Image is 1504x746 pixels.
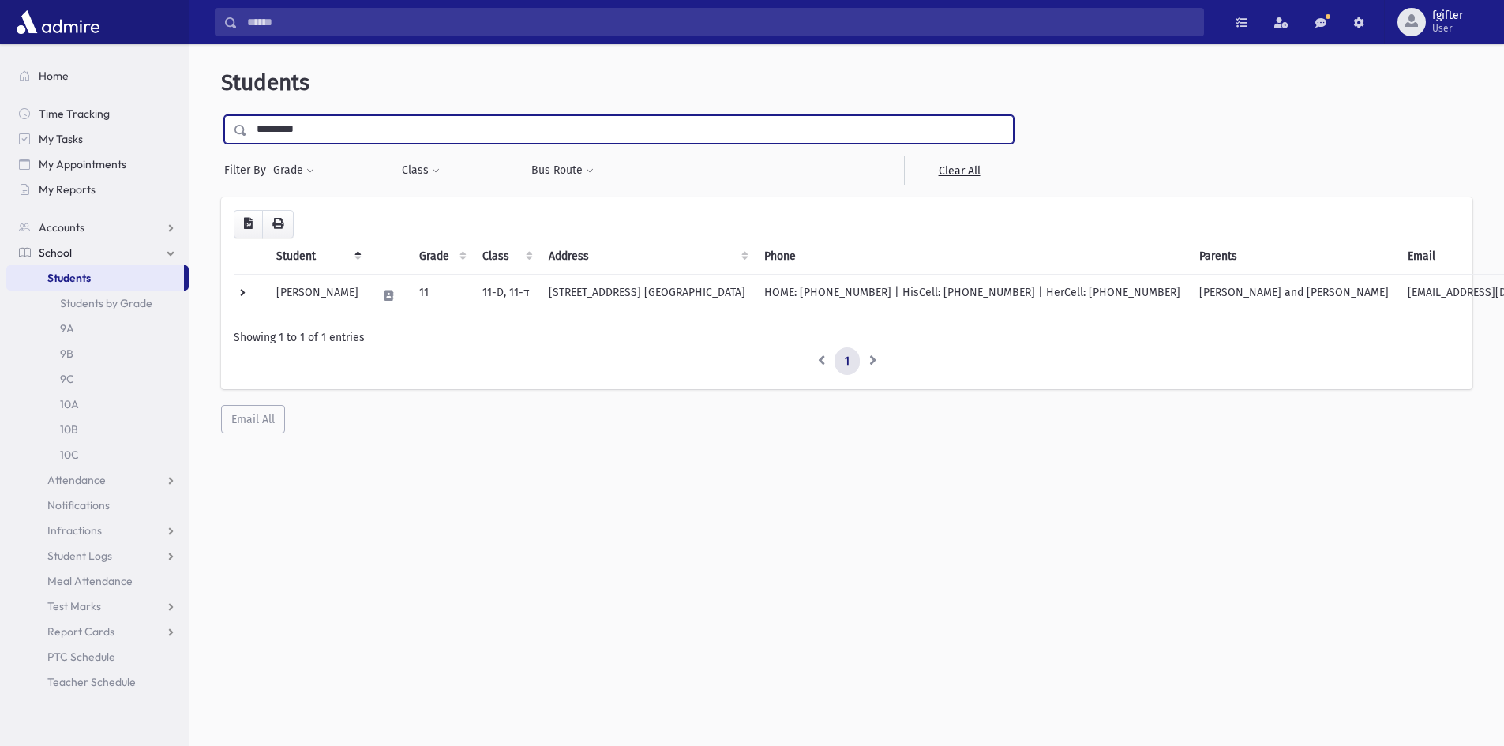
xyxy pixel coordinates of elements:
[6,467,189,493] a: Attendance
[39,157,126,171] span: My Appointments
[234,210,263,238] button: CSV
[221,405,285,433] button: Email All
[755,238,1190,275] th: Phone
[6,568,189,594] a: Meal Attendance
[531,156,594,185] button: Bus Route
[39,69,69,83] span: Home
[6,291,189,316] a: Students by Grade
[47,523,102,538] span: Infractions
[6,265,184,291] a: Students
[47,473,106,487] span: Attendance
[1432,22,1463,35] span: User
[539,274,755,317] td: [STREET_ADDRESS] [GEOGRAPHIC_DATA]
[1432,9,1463,22] span: fgifter
[6,518,189,543] a: Infractions
[1190,238,1398,275] th: Parents
[262,210,294,238] button: Print
[6,316,189,341] a: 9A
[6,442,189,467] a: 10C
[6,341,189,366] a: 9B
[39,220,84,234] span: Accounts
[539,238,755,275] th: Address: activate to sort column ascending
[47,599,101,613] span: Test Marks
[6,392,189,417] a: 10A
[473,274,539,317] td: 11-D, 11-ד
[410,274,473,317] td: 11
[47,498,110,512] span: Notifications
[6,177,189,202] a: My Reports
[224,162,272,178] span: Filter By
[39,246,72,260] span: School
[234,329,1460,346] div: Showing 1 to 1 of 1 entries
[47,574,133,588] span: Meal Attendance
[47,624,114,639] span: Report Cards
[238,8,1203,36] input: Search
[473,238,539,275] th: Class: activate to sort column ascending
[6,619,189,644] a: Report Cards
[904,156,1014,185] a: Clear All
[267,274,368,317] td: [PERSON_NAME]
[6,493,189,518] a: Notifications
[13,6,103,38] img: AdmirePro
[6,669,189,695] a: Teacher Schedule
[267,238,368,275] th: Student: activate to sort column descending
[47,549,112,563] span: Student Logs
[410,238,473,275] th: Grade: activate to sort column ascending
[272,156,315,185] button: Grade
[6,63,189,88] a: Home
[47,675,136,689] span: Teacher Schedule
[6,215,189,240] a: Accounts
[755,274,1190,317] td: HOME: [PHONE_NUMBER] | HisCell: [PHONE_NUMBER] | HerCell: [PHONE_NUMBER]
[221,69,309,96] span: Students
[1190,274,1398,317] td: [PERSON_NAME] and [PERSON_NAME]
[6,152,189,177] a: My Appointments
[6,543,189,568] a: Student Logs
[47,650,115,664] span: PTC Schedule
[6,594,189,619] a: Test Marks
[39,132,83,146] span: My Tasks
[401,156,441,185] button: Class
[47,271,91,285] span: Students
[6,366,189,392] a: 9C
[835,347,860,376] a: 1
[6,644,189,669] a: PTC Schedule
[6,101,189,126] a: Time Tracking
[6,240,189,265] a: School
[39,182,96,197] span: My Reports
[6,417,189,442] a: 10B
[39,107,110,121] span: Time Tracking
[6,126,189,152] a: My Tasks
